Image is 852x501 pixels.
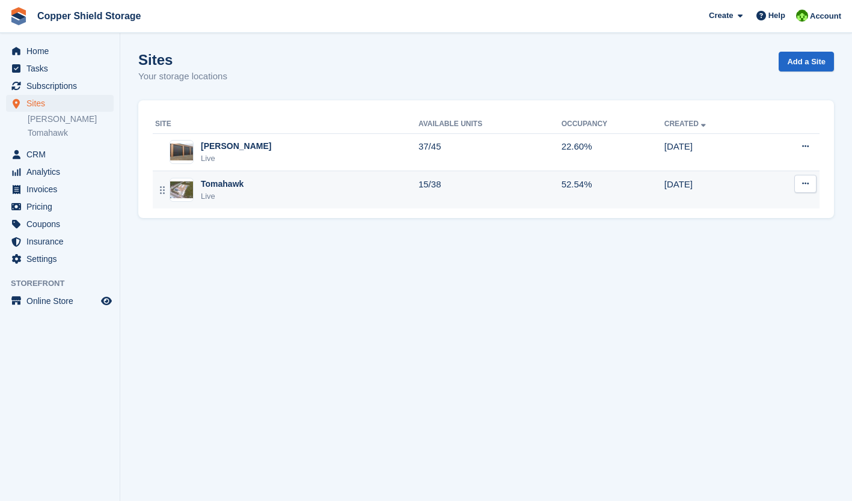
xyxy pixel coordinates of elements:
[28,114,114,125] a: [PERSON_NAME]
[418,133,562,171] td: 37/45
[418,115,562,134] th: Available Units
[26,181,99,198] span: Invoices
[418,171,562,208] td: 15/38
[6,146,114,163] a: menu
[562,171,664,208] td: 52.54%
[664,171,763,208] td: [DATE]
[26,95,99,112] span: Sites
[201,140,271,153] div: [PERSON_NAME]
[779,52,834,71] a: Add a Site
[664,120,708,128] a: Created
[6,163,114,180] a: menu
[32,6,146,26] a: Copper Shield Storage
[6,43,114,59] a: menu
[796,10,808,22] img: Stephanie Wirhanowicz
[26,43,99,59] span: Home
[26,146,99,163] span: CRM
[6,198,114,215] a: menu
[26,293,99,309] span: Online Store
[768,10,785,22] span: Help
[28,127,114,139] a: Tomahawk
[709,10,733,22] span: Create
[26,198,99,215] span: Pricing
[170,144,193,161] img: Image of Stiles site
[138,52,227,68] h1: Sites
[26,60,99,77] span: Tasks
[6,293,114,309] a: menu
[562,115,664,134] th: Occupancy
[6,60,114,77] a: menu
[153,115,418,134] th: Site
[562,133,664,171] td: 22.60%
[26,77,99,94] span: Subscriptions
[6,233,114,250] a: menu
[26,251,99,267] span: Settings
[26,216,99,232] span: Coupons
[11,278,120,290] span: Storefront
[26,163,99,180] span: Analytics
[10,7,28,25] img: stora-icon-8386f47178a22dfd0bd8f6a31ec36ba5ce8667c1dd55bd0f319d3a0aa187defe.svg
[6,181,114,198] a: menu
[138,70,227,83] p: Your storage locations
[201,153,271,165] div: Live
[170,181,193,199] img: Image of Tomahawk site
[99,294,114,308] a: Preview store
[6,77,114,94] a: menu
[201,190,244,202] div: Live
[6,251,114,267] a: menu
[201,178,244,190] div: Tomahawk
[26,233,99,250] span: Insurance
[810,10,841,22] span: Account
[6,216,114,232] a: menu
[6,95,114,112] a: menu
[664,133,763,171] td: [DATE]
